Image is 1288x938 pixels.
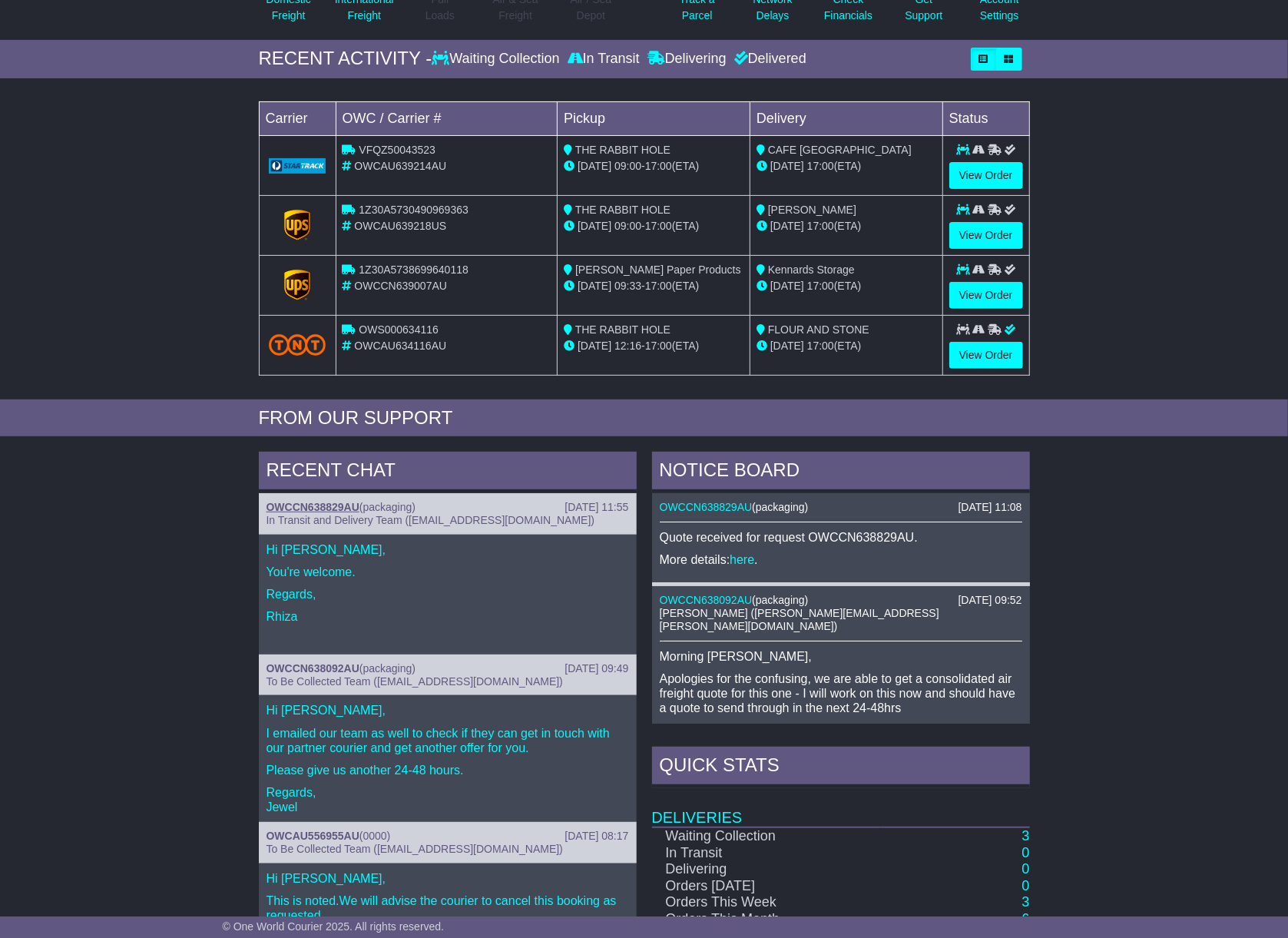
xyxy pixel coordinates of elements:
[949,162,1023,189] a: View Order
[267,662,359,674] a: OWCCN638092AU
[363,662,412,674] span: packaging
[336,101,558,135] td: OWC / Carrier #
[768,204,856,216] span: [PERSON_NAME]
[645,160,672,172] span: 17:00
[575,144,670,156] span: THE RABBIT HOLE
[660,607,939,632] span: [PERSON_NAME] ([PERSON_NAME][EMAIL_ADDRESS][PERSON_NAME][DOMAIN_NAME])
[267,830,359,842] a: OWCAU556955AU
[652,911,881,928] td: Orders This Month
[267,514,595,526] span: In Transit and Delivery Team ([EMAIL_ADDRESS][DOMAIN_NAME])
[578,220,611,232] span: [DATE]
[1021,828,1029,844] a: 3
[652,861,881,878] td: Delivering
[267,843,563,855] span: To Be Collected Team ([EMAIL_ADDRESS][DOMAIN_NAME])
[652,827,881,845] td: Waiting Collection
[267,785,629,814] p: Regards, Jewel
[564,158,743,174] div: - (ETA)
[564,51,644,68] div: In Transit
[958,594,1021,607] div: [DATE] 09:52
[363,501,412,513] span: packaging
[354,220,446,232] span: OWCAU639218US
[359,144,435,156] span: VFQZ50043523
[750,101,942,135] td: Delivery
[958,501,1021,514] div: [DATE] 11:08
[757,218,936,234] div: (ETA)
[223,920,445,933] span: © One World Courier 2025. All rights reserved.
[660,649,1022,664] p: Morning [PERSON_NAME],
[660,530,1022,545] p: Quote received for request OWCCN638829AU.
[267,830,629,843] div: ( )
[730,553,754,566] a: here
[756,501,805,513] span: packaging
[770,340,804,352] span: [DATE]
[770,280,804,292] span: [DATE]
[575,264,741,276] span: [PERSON_NAME] Paper Products
[614,160,641,172] span: 09:00
[949,342,1023,369] a: View Order
[267,501,359,513] a: OWCCN638829AU
[949,222,1023,249] a: View Order
[259,452,637,493] div: RECENT CHAT
[359,204,468,216] span: 1Z30A5730490969363
[578,280,611,292] span: [DATE]
[660,671,1022,716] p: Apologies for the confusing, we are able to get a consolidated air freight quote for this one - I...
[807,340,834,352] span: 17:00
[267,703,629,718] p: Hi [PERSON_NAME],
[575,204,670,216] span: THE RABBIT HOLE
[578,340,611,352] span: [DATE]
[354,160,446,172] span: OWCAU639214AU
[757,158,936,174] div: (ETA)
[267,675,563,688] span: To Be Collected Team ([EMAIL_ADDRESS][DOMAIN_NAME])
[565,501,628,514] div: [DATE] 11:55
[645,280,672,292] span: 17:00
[660,501,753,513] a: OWCCN638829AU
[614,220,641,232] span: 09:00
[259,48,432,70] div: RECENT ACTIVITY -
[267,662,629,675] div: ( )
[652,747,1030,788] div: Quick Stats
[564,338,743,354] div: - (ETA)
[660,594,753,606] a: OWCCN638092AU
[807,280,834,292] span: 17:00
[354,340,446,352] span: OWCAU634116AU
[660,724,1022,768] p: Any questions please let me know Thanks [PERSON_NAME]
[1021,911,1029,926] a: 6
[756,594,805,606] span: packaging
[578,160,611,172] span: [DATE]
[363,830,387,842] span: 0000
[565,662,628,675] div: [DATE] 09:49
[652,894,881,911] td: Orders This Week
[267,871,629,886] p: Hi [PERSON_NAME],
[768,264,855,276] span: Kennards Storage
[949,282,1023,309] a: View Order
[284,210,310,240] img: GetCarrierServiceLogo
[807,160,834,172] span: 17:00
[565,830,628,843] div: [DATE] 08:17
[614,340,641,352] span: 12:16
[660,594,1022,607] div: ( )
[730,51,806,68] div: Delivered
[645,220,672,232] span: 17:00
[770,220,804,232] span: [DATE]
[652,878,881,895] td: Orders [DATE]
[757,338,936,354] div: (ETA)
[645,340,672,352] span: 17:00
[432,51,563,68] div: Waiting Collection
[770,160,804,172] span: [DATE]
[558,101,750,135] td: Pickup
[359,323,439,336] span: OWS000634116
[660,552,1022,567] p: More details: .
[757,278,936,294] div: (ETA)
[267,565,629,579] p: You're welcome.
[660,501,1022,514] div: ( )
[267,726,629,755] p: I emailed our team as well to check if they can get in touch with our partner courier and get ano...
[269,158,326,174] img: GetCarrierServiceLogo
[564,218,743,234] div: - (ETA)
[1021,894,1029,910] a: 3
[652,452,1030,493] div: NOTICE BOARD
[269,334,326,355] img: TNT_Domestic.png
[575,323,670,336] span: THE RABBIT HOLE
[564,278,743,294] div: - (ETA)
[652,788,1030,827] td: Deliveries
[267,501,629,514] div: ( )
